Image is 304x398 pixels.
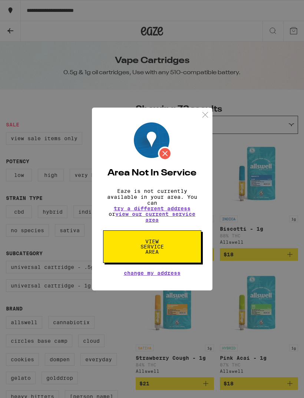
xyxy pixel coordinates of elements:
a: View Service Area [103,239,201,244]
button: View Service Area [103,230,201,263]
button: Change My Address [124,270,181,276]
a: view our current service area [115,211,195,223]
p: Eaze is not currently available in your area. You can or [103,188,201,223]
img: Location [134,122,172,161]
button: try a different address [114,206,191,211]
h2: Area Not In Service [103,169,201,178]
img: close.svg [201,110,210,119]
span: Hi. Need any help? [4,5,53,11]
span: View Service Area [133,239,171,254]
